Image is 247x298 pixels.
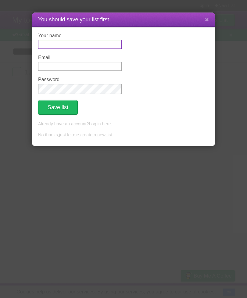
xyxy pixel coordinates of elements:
button: Save list [38,100,78,115]
a: Log in here [89,121,111,126]
a: just let me create a new list [59,132,112,137]
label: Your name [38,33,122,38]
p: Already have an account? . [38,121,209,127]
h1: You should save your list first [38,16,209,24]
p: No thanks, . [38,132,209,138]
label: Password [38,77,122,82]
label: Email [38,55,122,60]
